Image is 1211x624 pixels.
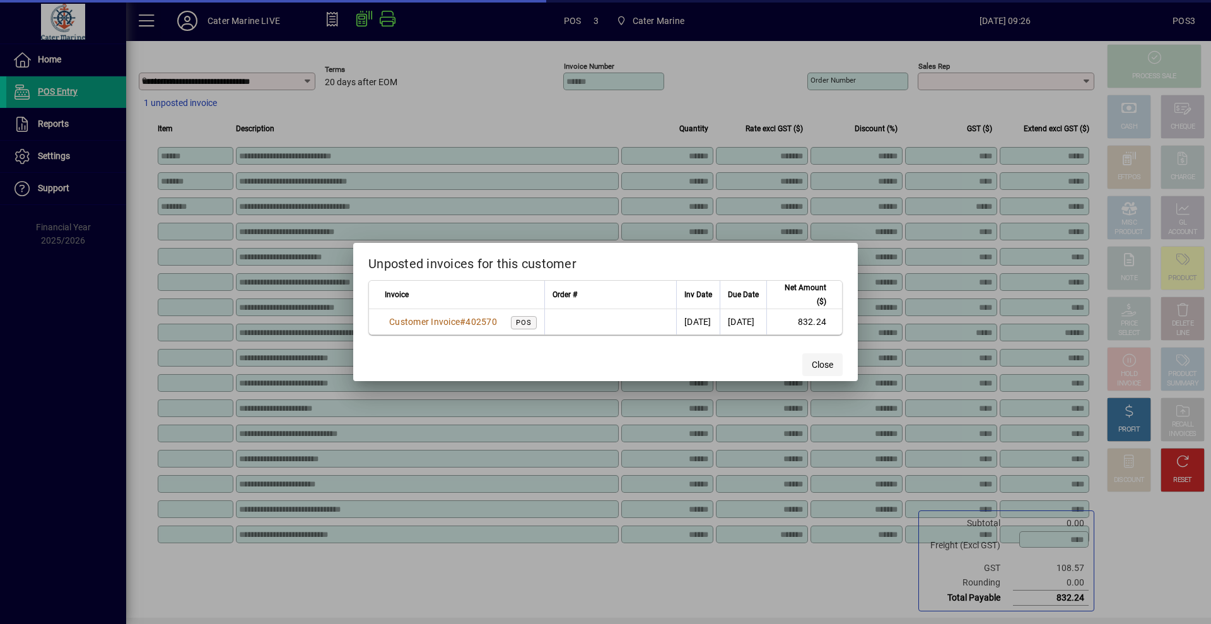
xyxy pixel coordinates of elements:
span: Customer Invoice [389,317,460,327]
a: Customer Invoice#402570 [385,315,501,329]
span: Close [812,358,833,372]
span: Inv Date [684,288,712,302]
span: Due Date [728,288,759,302]
td: [DATE] [720,309,766,334]
span: Net Amount ($) [775,281,826,309]
span: 402570 [465,317,497,327]
span: POS [516,319,532,327]
span: Order # [553,288,577,302]
span: # [460,317,465,327]
h2: Unposted invoices for this customer [353,243,858,280]
td: 832.24 [766,309,842,334]
td: [DATE] [676,309,720,334]
span: Invoice [385,288,409,302]
button: Close [802,353,843,376]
